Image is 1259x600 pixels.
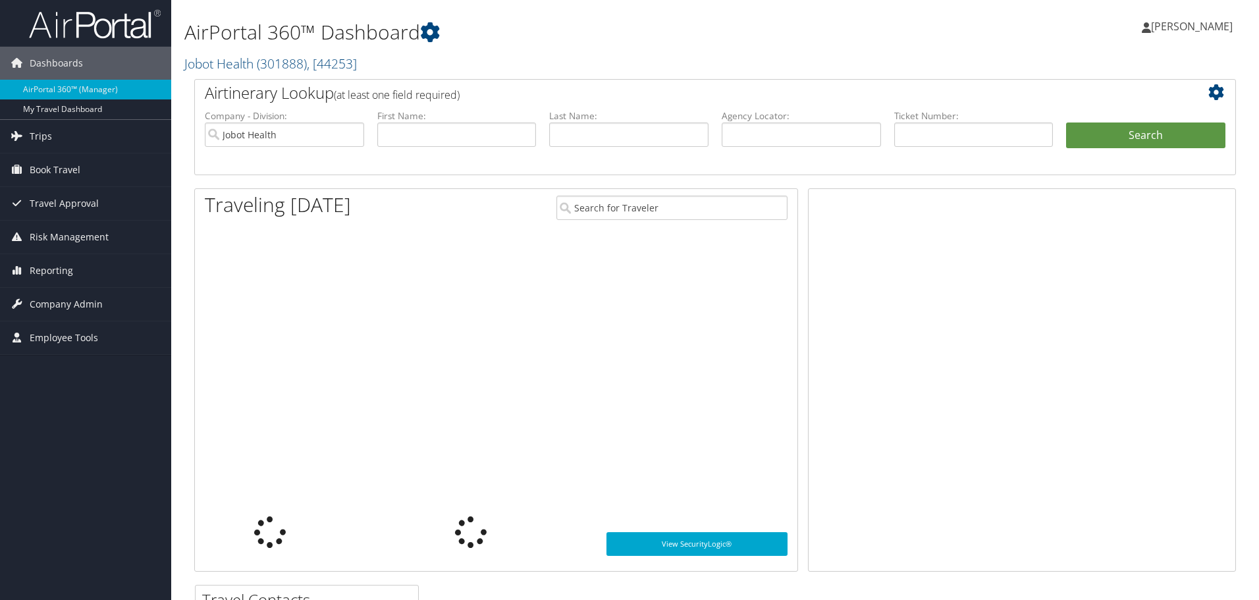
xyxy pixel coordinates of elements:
[894,109,1054,123] label: Ticket Number:
[1142,7,1246,46] a: [PERSON_NAME]
[184,18,892,46] h1: AirPortal 360™ Dashboard
[1066,123,1225,149] button: Search
[722,109,881,123] label: Agency Locator:
[30,120,52,153] span: Trips
[29,9,161,40] img: airportal-logo.png
[549,109,709,123] label: Last Name:
[257,55,307,72] span: ( 301888 )
[205,82,1138,104] h2: Airtinerary Lookup
[556,196,788,220] input: Search for Traveler
[30,288,103,321] span: Company Admin
[1151,19,1233,34] span: [PERSON_NAME]
[30,153,80,186] span: Book Travel
[334,88,460,102] span: (at least one field required)
[205,109,364,123] label: Company - Division:
[30,187,99,220] span: Travel Approval
[30,221,109,254] span: Risk Management
[184,55,357,72] a: Jobot Health
[307,55,357,72] span: , [ 44253 ]
[30,254,73,287] span: Reporting
[30,47,83,80] span: Dashboards
[377,109,537,123] label: First Name:
[205,191,351,219] h1: Traveling [DATE]
[30,321,98,354] span: Employee Tools
[606,532,788,556] a: View SecurityLogic®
